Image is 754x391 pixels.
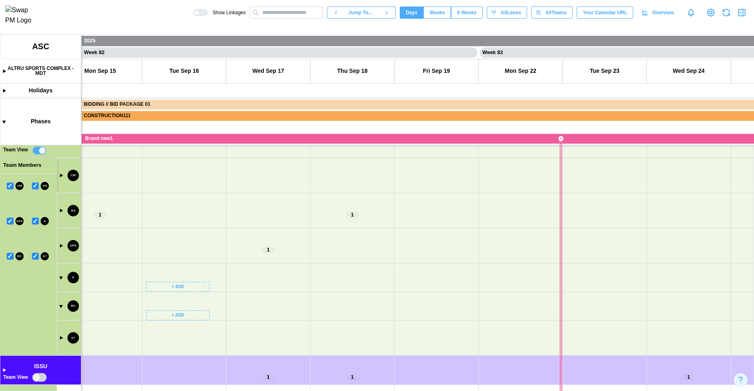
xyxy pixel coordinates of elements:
[400,7,424,19] button: Days
[652,7,674,18] span: Overview
[583,7,627,18] span: Your Calendar URL
[5,5,38,26] img: Swap PM Logo
[577,7,633,19] button: Your Calendar URL
[705,7,717,18] a: View Project
[349,7,373,18] span: Jump To...
[720,6,733,20] button: Refresh Grid
[487,7,527,19] button: AllLanes
[531,7,573,19] button: AllTeams
[208,9,246,16] span: Show Linkages
[406,7,418,18] span: Days
[637,7,680,19] a: Overview
[429,7,445,18] span: Weeks
[344,7,378,19] button: Jump To...
[684,6,698,20] a: Notifications
[457,7,477,18] span: 6 Weeks
[451,7,483,19] button: 6 Weeks
[423,7,451,19] button: Weeks
[736,7,747,18] button: Open Drawer
[545,7,567,18] span: All Teams
[501,7,521,18] span: All Lanes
